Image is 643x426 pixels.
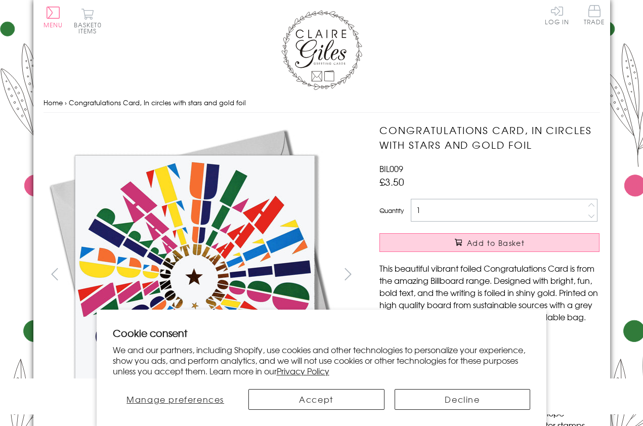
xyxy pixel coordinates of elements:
[379,162,403,175] span: BIL009
[78,20,102,35] span: 0 items
[248,389,384,410] button: Accept
[44,98,63,107] a: Home
[545,5,569,25] a: Log In
[126,393,224,405] span: Manage preferences
[379,175,404,189] span: £3.50
[44,263,66,285] button: prev
[336,263,359,285] button: next
[44,93,600,113] nav: breadcrumbs
[113,345,531,376] p: We and our partners, including Shopify, use cookies and other technologies to personalize your ex...
[379,123,599,152] h1: Congratulations Card, In circles with stars and gold foil
[379,262,599,323] p: This beautiful vibrant foiled Congratulations Card is from the amazing Billboard range. Designed ...
[44,20,63,29] span: Menu
[113,326,531,340] h2: Cookie consent
[44,7,63,28] button: Menu
[379,233,599,252] button: Add to Basket
[467,238,525,248] span: Add to Basket
[584,5,605,25] span: Trade
[65,98,67,107] span: ›
[69,98,246,107] span: Congratulations Card, In circles with stars and gold foil
[113,389,238,410] button: Manage preferences
[277,365,329,377] a: Privacy Policy
[379,206,404,215] label: Quantity
[395,389,531,410] button: Decline
[74,8,102,34] button: Basket0 items
[584,5,605,27] a: Trade
[281,10,362,90] img: Claire Giles Greetings Cards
